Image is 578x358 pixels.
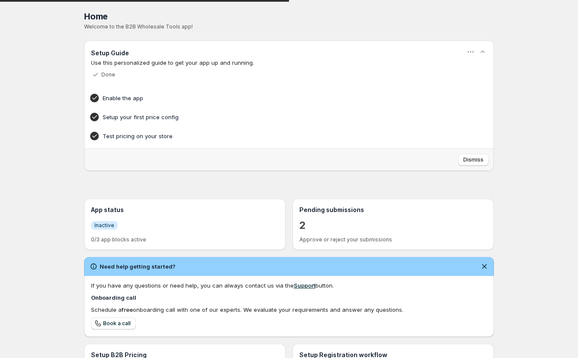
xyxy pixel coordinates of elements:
[463,156,484,163] span: Dismiss
[91,281,487,290] div: If you have any questions or need help, you can always contact us via the button.
[103,94,449,102] h4: Enable the app
[294,282,315,289] a: Support
[458,154,489,166] button: Dismiss
[91,58,487,67] p: Use this personalized guide to get your app up and running.
[91,293,487,302] h4: Onboarding call
[91,236,279,243] p: 0/3 app blocks active
[94,222,114,229] span: Inactive
[84,23,494,30] p: Welcome to the B2B Wholesale Tools app!
[103,320,131,327] span: Book a call
[299,219,306,232] a: 2
[299,236,487,243] p: Approve or reject your submissions
[299,206,487,214] h3: Pending submissions
[84,11,108,22] span: Home
[122,306,133,313] b: free
[91,49,129,57] h3: Setup Guide
[100,262,176,271] h2: Need help getting started?
[91,221,118,230] a: InfoInactive
[478,260,490,272] button: Dismiss notification
[91,305,487,314] div: Schedule a onboarding call with one of our experts. We evaluate your requirements and answer any ...
[101,71,115,78] p: Done
[103,113,449,121] h4: Setup your first price config
[91,206,279,214] h3: App status
[91,317,136,329] a: Book a call
[103,132,449,140] h4: Test pricing on your store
